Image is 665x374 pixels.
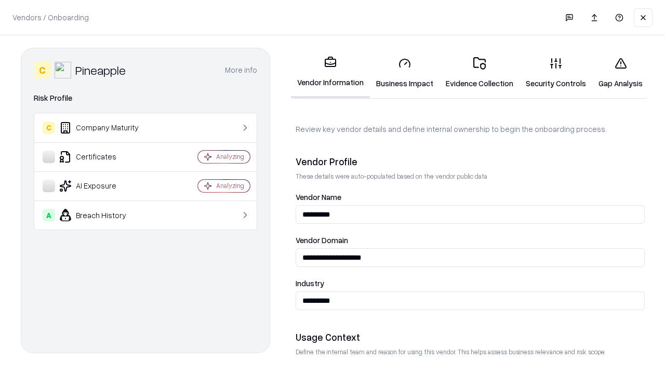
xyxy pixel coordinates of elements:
div: AI Exposure [43,180,167,192]
a: Security Controls [520,49,592,97]
div: Certificates [43,151,167,163]
p: These details were auto-populated based on the vendor public data [296,172,645,181]
p: Vendors / Onboarding [12,12,89,23]
div: Breach History [43,209,167,221]
a: Gap Analysis [592,49,649,97]
div: Vendor Profile [296,155,645,168]
div: Risk Profile [34,92,257,104]
div: A [43,209,55,221]
a: Business Impact [370,49,440,97]
label: Industry [296,279,645,287]
div: C [43,122,55,134]
a: Vendor Information [291,48,370,98]
div: C [34,62,50,78]
div: Usage Context [296,331,645,343]
p: Review key vendor details and define internal ownership to begin the onboarding process. [296,124,645,135]
div: Pineapple [75,62,126,78]
label: Vendor Domain [296,236,645,244]
a: Evidence Collection [440,49,520,97]
div: Company Maturity [43,122,167,134]
div: Analyzing [216,152,244,161]
div: Analyzing [216,181,244,190]
p: Define the internal team and reason for using this vendor. This helps assess business relevance a... [296,348,645,356]
button: More info [225,61,257,79]
label: Vendor Name [296,193,645,201]
img: Pineapple [55,62,71,78]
